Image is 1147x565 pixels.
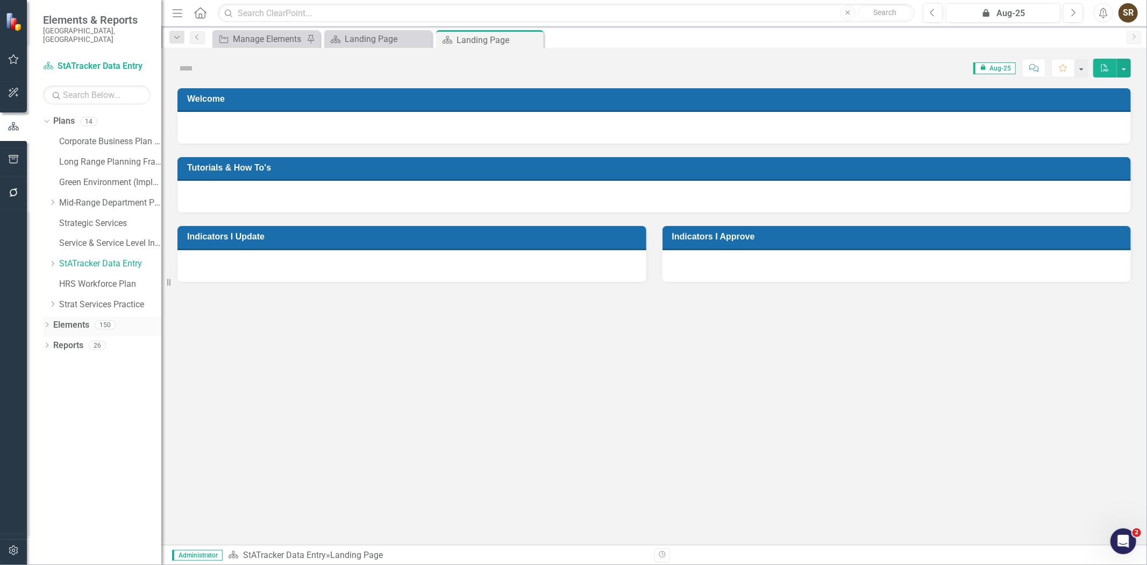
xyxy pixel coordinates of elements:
img: ClearPoint Strategy [5,12,24,31]
a: Long Range Planning Framework [59,156,161,168]
a: Strat Services Practice [59,299,161,311]
small: [GEOGRAPHIC_DATA], [GEOGRAPHIC_DATA] [43,26,151,44]
div: Aug-25 [950,7,1057,20]
button: Search [858,5,912,20]
button: SR [1118,3,1138,23]
span: Aug-25 [973,62,1016,74]
a: Manage Elements [215,32,304,46]
input: Search ClearPoint... [218,4,915,23]
h3: Welcome [187,94,1125,104]
a: Strategic Services [59,217,161,230]
span: Search [873,8,896,17]
div: 14 [80,117,97,126]
a: HRS Workforce Plan [59,278,161,291]
span: 2 [1132,528,1141,537]
a: StATracker Data Entry [43,60,151,73]
div: Landing Page [330,550,383,560]
a: Reports [53,340,83,352]
div: 150 [95,320,116,329]
input: Search Below... [43,86,151,104]
iframe: Intercom live chat [1110,528,1136,554]
button: Aug-25 [946,3,1060,23]
h3: Tutorials & How To's [187,163,1125,173]
a: Plans [53,115,75,128]
a: Corporate Business Plan ([DATE]-[DATE]) [59,136,161,148]
a: StATracker Data Entry [59,258,161,270]
span: Administrator [172,550,223,561]
h3: Indicators I Approve [672,231,1125,242]
a: Mid-Range Department Plans [59,197,161,209]
div: Landing Page [457,33,541,47]
a: Landing Page [327,32,429,46]
a: Service & Service Level Inventory [59,237,161,250]
div: » [228,549,646,562]
a: StATracker Data Entry [243,550,326,560]
div: 26 [89,341,106,350]
a: Elements [53,319,89,331]
img: Not Defined [177,60,195,77]
div: Manage Elements [233,32,304,46]
a: Green Environment (Implementation) [59,176,161,189]
span: Elements & Reports [43,13,151,26]
h3: Indicators I Update [187,231,640,242]
div: Landing Page [345,32,429,46]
